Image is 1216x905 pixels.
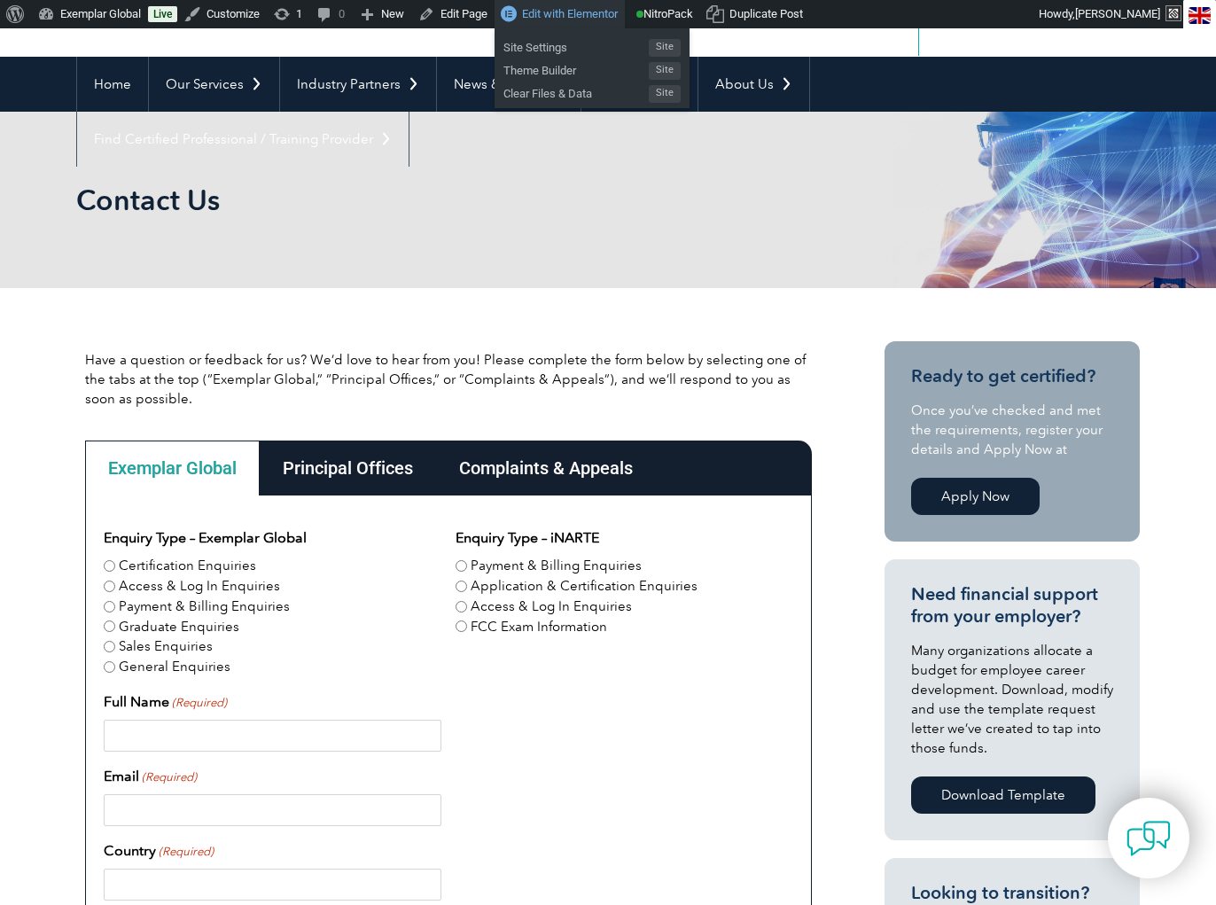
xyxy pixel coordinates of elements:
label: Full Name [104,691,227,713]
a: Our Services [149,57,279,112]
label: Payment & Billing Enquiries [119,597,290,617]
span: Edit with Elementor [522,7,618,20]
label: Access & Log In Enquiries [471,597,632,617]
a: Theme BuilderSite [495,57,690,80]
label: Graduate Enquiries [119,617,239,637]
h3: Ready to get certified? [911,365,1113,387]
img: contact-chat.png [1126,816,1171,861]
img: en [1189,7,1211,24]
h1: Contact Us [76,183,757,217]
a: Home [77,57,148,112]
a: News & Events [437,57,581,112]
label: General Enquiries [119,657,230,677]
span: Site [649,39,681,57]
legend: Enquiry Type – iNARTE [456,527,599,549]
span: Clear Files & Data [503,80,649,103]
span: (Required) [158,843,214,861]
label: Email [104,766,197,787]
a: Download Template [911,776,1095,814]
div: Exemplar Global [85,441,260,495]
div: Principal Offices [260,441,436,495]
a: Industry Partners [280,57,436,112]
label: Certification Enquiries [119,556,256,576]
a: Clear Files & DataSite [495,80,690,103]
span: Site [649,62,681,80]
h3: Looking to transition? [911,882,1113,904]
label: Payment & Billing Enquiries [471,556,642,576]
span: [PERSON_NAME] [1075,7,1160,20]
a: Live [148,6,177,22]
span: Site [649,85,681,103]
label: Country [104,840,214,862]
label: Application & Certification Enquiries [471,576,698,597]
label: Sales Enquiries [119,636,213,657]
span: (Required) [171,694,228,712]
p: Once you’ve checked and met the requirements, register your details and Apply Now at [911,401,1113,459]
h3: Need financial support from your employer? [911,583,1113,628]
div: Complaints & Appeals [436,441,656,495]
span: Site Settings [503,34,649,57]
a: Find Certified Professional / Training Provider [77,112,409,167]
p: Many organizations allocate a budget for employee career development. Download, modify and use th... [911,641,1113,758]
span: Theme Builder [503,57,649,80]
p: Have a question or feedback for us? We’d love to hear from you! Please complete the form below by... [85,350,812,409]
a: Apply Now [911,478,1040,515]
label: FCC Exam Information [471,617,607,637]
a: Site SettingsSite [495,34,690,57]
a: About Us [698,57,809,112]
legend: Enquiry Type – Exemplar Global [104,527,307,549]
span: (Required) [141,768,198,786]
label: Access & Log In Enquiries [119,576,280,597]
